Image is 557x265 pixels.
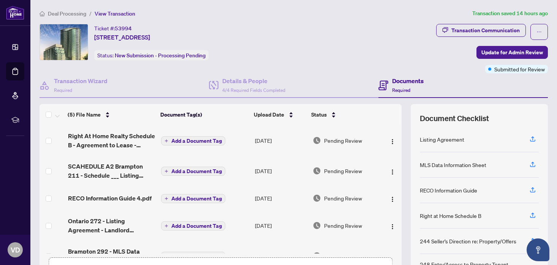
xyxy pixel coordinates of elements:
[161,167,225,176] button: Add a Document Tag
[527,238,549,261] button: Open asap
[308,104,380,125] th: Status
[420,161,486,169] div: MLS Data Information Sheet
[536,29,542,35] span: ellipsis
[324,167,362,175] span: Pending Review
[389,139,396,145] img: Logo
[89,9,92,18] li: /
[171,138,222,144] span: Add a Document Tag
[494,65,545,73] span: Submitted for Review
[68,194,152,203] span: RECO Information Guide 4.pdf
[251,104,308,125] th: Upload Date
[436,24,526,37] button: Transaction Communication
[222,87,285,93] span: 4/4 Required Fields Completed
[161,136,225,145] button: Add a Document Tag
[94,33,150,42] span: [STREET_ADDRESS]
[11,244,20,255] span: VD
[392,76,424,85] h4: Documents
[386,192,399,204] button: Logo
[386,219,399,232] button: Logo
[252,125,309,156] td: [DATE]
[324,252,362,260] span: Pending Review
[161,194,225,203] button: Add a Document Tag
[161,194,225,203] button: Add a Document Tag
[389,196,396,202] img: Logo
[171,254,222,259] span: Add a Document Tag
[386,250,399,262] button: Logo
[252,186,309,210] td: [DATE]
[481,46,543,58] span: Update for Admin Review
[161,221,225,230] button: Add a Document Tag
[165,169,168,173] span: plus
[313,194,321,202] img: Document Status
[68,247,155,265] span: Brampton 292 - MLS Data Information Form - Condo_Co-op_Co-Ownership_Time Share - Lease 1.pdf
[115,25,132,32] span: 53994
[161,166,225,176] button: Add a Document Tag
[222,76,285,85] h4: Details & People
[476,46,548,59] button: Update for Admin Review
[95,10,135,17] span: View Transaction
[324,194,362,202] span: Pending Review
[68,110,101,119] span: (5) File Name
[115,52,206,59] span: New Submission - Processing Pending
[165,197,168,200] span: plus
[420,211,481,220] div: Right at Home Schedule B
[313,136,321,145] img: Document Status
[254,110,284,119] span: Upload Date
[157,104,251,125] th: Document Tag(s)
[420,113,489,124] span: Document Checklist
[313,221,321,230] img: Document Status
[68,131,155,150] span: Right At Home Realty Schedule B - Agreement to Lease - Residential 3 1.pdf
[252,156,309,186] td: [DATE]
[94,24,132,33] div: Ticket #:
[40,11,45,16] span: home
[94,50,209,60] div: Status:
[171,196,222,201] span: Add a Document Tag
[161,252,225,261] button: Add a Document Tag
[68,216,155,235] span: Ontario 272 - Listing Agreement - Landlord Designated Representation Agreement Authority to Offer...
[252,210,309,241] td: [DATE]
[54,76,108,85] h4: Transaction Wizard
[472,9,548,18] article: Transaction saved 14 hours ago
[54,87,72,93] span: Required
[389,169,396,175] img: Logo
[6,6,24,20] img: logo
[324,136,362,145] span: Pending Review
[68,162,155,180] span: SCAHEDULE A2 Brampton 211 - Schedule ___ Listing Agreement Authority to Offer for Lease 1.pdf
[311,110,327,119] span: Status
[48,10,86,17] span: Deal Processing
[386,165,399,177] button: Logo
[386,134,399,147] button: Logo
[420,135,464,144] div: Listing Agreement
[324,221,362,230] span: Pending Review
[65,104,157,125] th: (5) File Name
[171,169,222,174] span: Add a Document Tag
[420,186,477,194] div: RECO Information Guide
[420,237,516,245] div: 244 Seller’s Direction re: Property/Offers
[40,24,88,60] img: IMG-C12415848_1.jpg
[389,224,396,230] img: Logo
[313,167,321,175] img: Document Status
[161,221,225,231] button: Add a Document Tag
[171,223,222,229] span: Add a Document Tag
[313,252,321,260] img: Document Status
[392,87,410,93] span: Required
[165,139,168,143] span: plus
[451,24,520,36] div: Transaction Communication
[165,224,168,228] span: plus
